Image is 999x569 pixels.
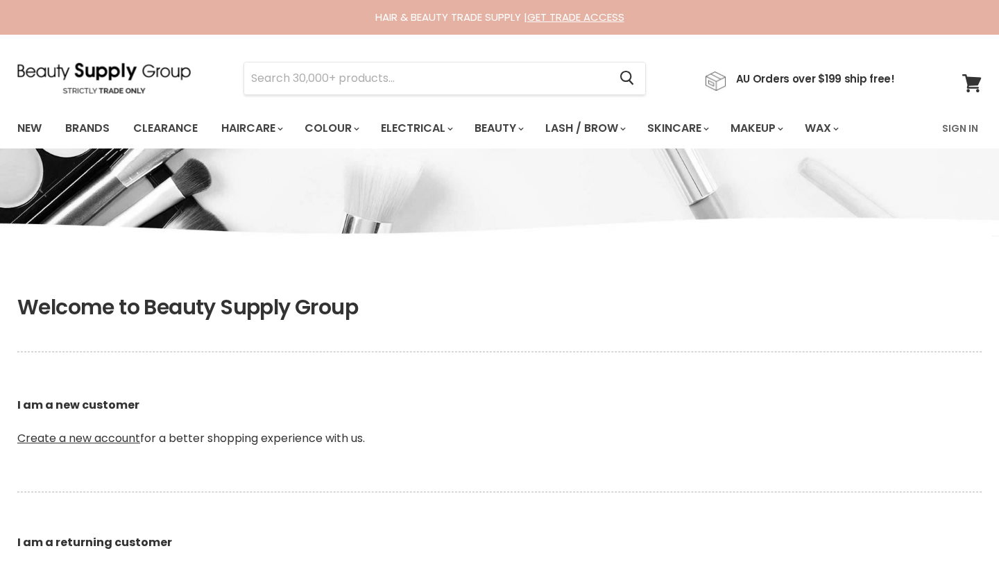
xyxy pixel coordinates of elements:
[637,114,717,143] a: Skincare
[370,114,461,143] a: Electrical
[7,114,52,143] a: New
[17,430,140,446] a: Create a new account
[17,295,982,320] h1: Welcome to Beauty Supply Group
[720,114,792,143] a: Makeup
[608,62,645,94] button: Search
[211,114,291,143] a: Haircare
[17,364,982,480] p: for a better shopping experience with us.
[244,62,608,94] input: Search
[535,114,634,143] a: Lash / Brow
[294,114,368,143] a: Colour
[123,114,208,143] a: Clearance
[244,62,646,95] form: Product
[934,114,987,143] a: Sign In
[527,10,624,24] a: GET TRADE ACCESS
[930,504,985,555] iframe: Gorgias live chat messenger
[55,114,120,143] a: Brands
[794,114,847,143] a: Wax
[464,114,532,143] a: Beauty
[7,108,892,148] ul: Main menu
[17,534,172,550] b: I am a returning customer
[17,397,139,413] b: I am a new customer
